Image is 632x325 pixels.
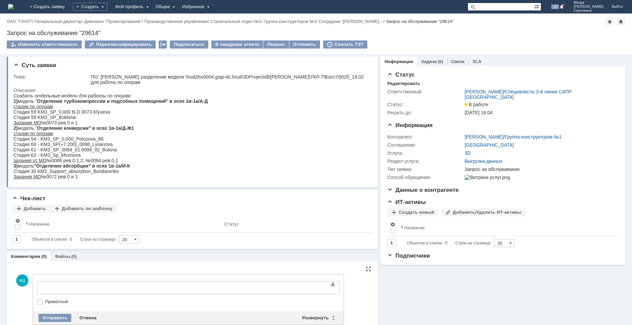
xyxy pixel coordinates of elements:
[465,167,615,172] div: Запрос на обслуживание
[16,274,28,287] span: МД
[451,59,465,64] a: Связи
[264,19,316,24] a: Группа конструкторов №1
[159,40,167,49] div: Работа с массовостью
[438,59,443,64] div: (0)
[23,5,194,11] strong: Отделение турбокомпрессии и подсобных помещений" в осях 1в-1а/А-Д
[465,89,615,100] div: /
[45,299,338,304] label: Приватный
[465,134,561,140] div: /
[398,219,613,236] th: Название
[7,19,35,24] div: /
[75,70,116,76] strong: " в осях 1в-1а/И-К
[387,71,415,78] span: Статус
[387,122,432,128] span: Информация
[574,9,604,13] span: Сергеевна
[319,19,383,24] a: Сотрудник "[PERSON_NAME]…
[15,218,20,224] span: Настройки
[35,19,82,24] a: Генеральный директор
[387,187,459,193] span: Данные о контрагенте
[14,88,369,93] div: Описание:
[534,3,541,9] span: Расширенный поиск
[473,59,481,64] a: SLA
[387,110,463,115] div: Решить до:
[12,195,46,202] span: Чек-лист
[264,19,319,24] div: /
[465,102,488,107] span: В работе
[574,5,604,9] span: [PERSON_NAME]
[387,175,463,180] div: Способ обращения:
[366,266,371,272] div: На всю страницу
[390,222,395,227] span: Настройки
[319,19,386,24] div: /
[407,239,492,247] i: Строк на странице:
[14,62,56,68] span: Суть заявки
[91,74,368,85] div: ПО: [PERSON_NAME] разделение модели \\rudzfsv0004.giap-dz.local\3DProjects$\[PERSON_NAME]\УКЛ-7\В...
[70,235,72,243] div: 0
[465,150,471,156] a: 3D
[387,158,463,164] div: Раздел услуги:
[387,102,463,107] div: Статус:
[465,89,572,100] a: Специалисты 2-й линии САПР [GEOGRAPHIC_DATA]
[387,89,463,94] div: Ответственный:
[386,19,454,24] div: Запрос на обслуживание "29614"
[404,225,425,230] div: Название
[225,221,239,227] div: Статус
[387,81,420,86] div: Редактировать
[21,70,75,76] strong: "Отделение абсорбции
[387,167,463,172] div: Тип заявки:
[407,241,443,245] span: Объектов в списке:
[574,1,604,5] span: Магда
[7,30,625,36] div: Запрос на обслуживание "29614"
[55,254,70,259] a: Файлы
[387,253,430,259] span: Подписчики
[617,18,625,26] div: Сделать домашней страницей
[29,221,50,227] div: Название
[465,142,514,148] a: [GEOGRAPHIC_DATA]
[35,19,84,24] div: /
[445,239,447,247] div: 0
[210,19,261,24] a: Строительный отдел №1
[23,32,121,38] strong: Отделение конверсии" в осях 1в-1а/Д-Ж1
[73,3,107,11] div: Создать
[387,150,463,156] div: Услуга:
[84,19,142,24] a: Дивизион "Проектирование"
[606,18,614,26] div: Добавить в избранное
[465,89,503,94] a: [PERSON_NAME]
[144,19,211,24] div: /
[465,158,502,164] a: Выгрузка данных
[387,134,463,140] div: Контрагент:
[329,280,337,289] span: Показать панель инструментов
[421,59,437,64] a: Задачи
[8,4,14,9] a: Перейти на домашнюю страницу
[387,199,426,205] span: ИТ-активы
[385,59,413,64] a: Информация
[551,4,559,9] span: 22
[387,142,463,148] div: Соглашение:
[84,19,144,24] div: /
[210,19,264,24] div: /
[32,237,68,242] span: Объектов в списке:
[505,134,561,140] a: Группа конструкторов №1
[11,254,41,259] a: Комментарии
[222,215,367,233] th: Статус
[465,175,510,180] img: Витрина услуг.png
[465,134,503,140] a: [PERSON_NAME]
[8,4,14,9] img: logo
[465,110,493,115] span: [DATE] 16:04
[144,19,208,24] a: Производственное управление
[42,254,47,259] div: (0)
[23,215,222,233] th: Название
[14,74,89,80] div: Тема:
[71,254,77,259] div: (0)
[7,19,32,24] a: ОАО "ГИАП"
[32,235,116,243] i: Строк на странице:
